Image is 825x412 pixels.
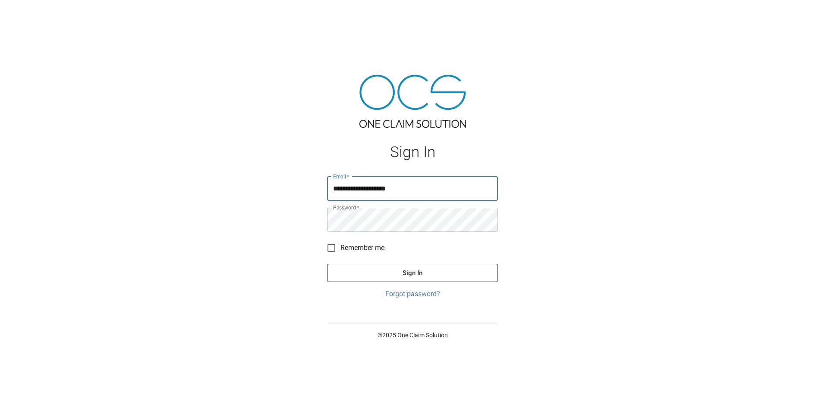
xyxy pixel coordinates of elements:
button: Sign In [327,264,498,282]
label: Email [333,173,350,180]
label: Password [333,204,359,211]
p: © 2025 One Claim Solution [327,331,498,339]
img: ocs-logo-tra.png [359,75,466,128]
h1: Sign In [327,143,498,161]
a: Forgot password? [327,289,498,299]
img: ocs-logo-white-transparent.png [10,5,45,22]
span: Remember me [340,243,384,253]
